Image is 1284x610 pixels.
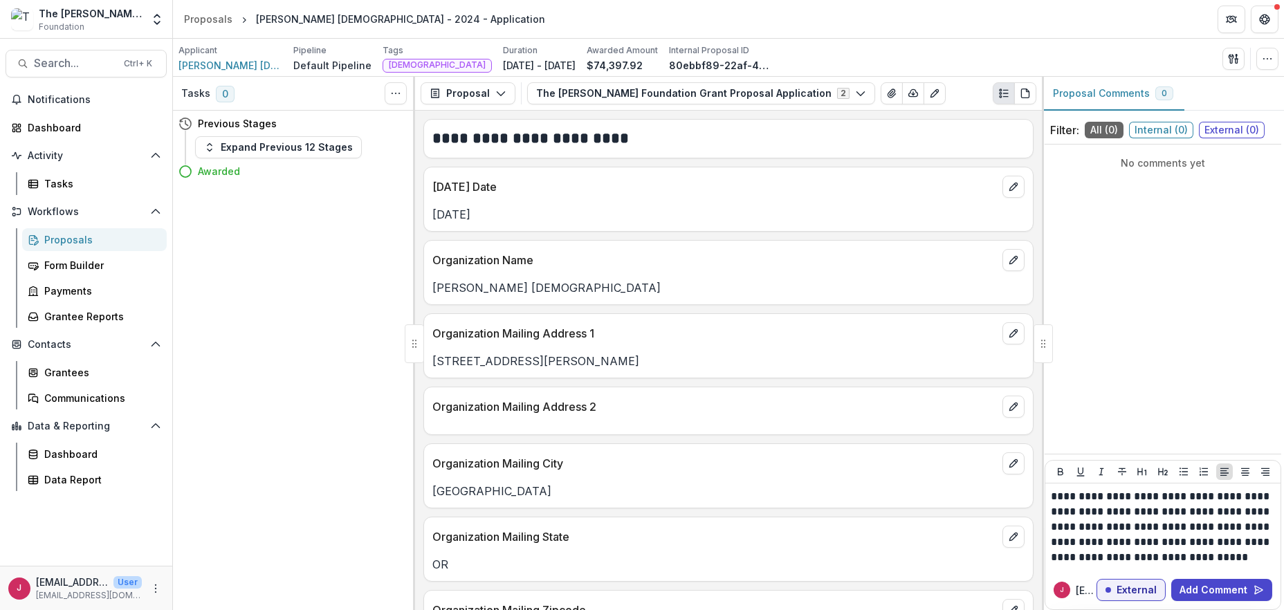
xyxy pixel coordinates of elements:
p: External [1117,584,1157,596]
button: Open Data & Reporting [6,415,167,437]
div: Ctrl + K [121,56,155,71]
button: Proposal [421,82,515,104]
button: edit [1002,396,1025,418]
span: 0 [216,86,235,102]
h3: Tasks [181,88,210,100]
a: [PERSON_NAME] [DEMOGRAPHIC_DATA] [178,58,282,73]
span: Workflows [28,206,145,218]
button: Align Left [1216,463,1233,480]
p: [EMAIL_ADDRESS][DOMAIN_NAME] [36,575,108,589]
a: Proposals [178,9,238,29]
button: Open Contacts [6,333,167,355]
div: Data Report [44,472,156,487]
button: edit [1002,322,1025,344]
p: [GEOGRAPHIC_DATA] [432,483,1025,499]
button: Notifications [6,89,167,111]
span: Internal ( 0 ) [1129,122,1193,138]
nav: breadcrumb [178,9,551,29]
p: [PERSON_NAME] [DEMOGRAPHIC_DATA] [432,279,1025,296]
p: Awarded Amount [587,44,658,57]
div: jcline@bolickfoundation.org [1060,586,1064,593]
button: Open Workflows [6,201,167,223]
button: The [PERSON_NAME] Foundation Grant Proposal Application2 [527,82,875,104]
button: PDF view [1014,82,1036,104]
button: Search... [6,50,167,77]
div: Payments [44,284,156,298]
button: More [147,580,164,597]
span: 0 [1162,89,1167,98]
span: Search... [34,57,116,70]
span: All ( 0 ) [1085,122,1123,138]
a: Communications [22,387,167,409]
button: External [1097,579,1166,601]
button: Ordered List [1195,463,1212,480]
p: 80ebbf89-22af-4b27-9d75-28ede5f208b6 [669,58,773,73]
button: Edit as form [924,82,946,104]
p: Default Pipeline [293,58,372,73]
p: User [113,576,142,589]
button: Bullet List [1175,463,1192,480]
div: Grantee Reports [44,309,156,324]
a: Grantees [22,361,167,384]
span: External ( 0 ) [1199,122,1265,138]
button: Italicize [1093,463,1110,480]
button: Align Right [1257,463,1274,480]
div: jcline@bolickfoundation.org [17,584,22,593]
button: Heading 1 [1134,463,1150,480]
span: Activity [28,150,145,162]
span: Contacts [28,339,145,351]
span: [DEMOGRAPHIC_DATA] [389,60,486,70]
button: edit [1002,526,1025,548]
p: Tags [383,44,403,57]
button: Underline [1072,463,1089,480]
button: Toggle View Cancelled Tasks [385,82,407,104]
div: Proposals [44,232,156,247]
img: The Bolick Foundation [11,8,33,30]
button: Plaintext view [993,82,1015,104]
button: edit [1002,249,1025,271]
h4: Previous Stages [198,116,277,131]
p: Applicant [178,44,217,57]
p: [EMAIL_ADDRESS][DOMAIN_NAME] [1076,583,1097,598]
p: Organization Name [432,252,997,268]
div: [PERSON_NAME] [DEMOGRAPHIC_DATA] - 2024 - Application [256,12,545,26]
a: Form Builder [22,254,167,277]
p: [EMAIL_ADDRESS][DOMAIN_NAME] [36,589,142,602]
p: Pipeline [293,44,327,57]
button: Proposal Comments [1042,77,1184,111]
span: Data & Reporting [28,420,145,432]
button: Align Center [1237,463,1254,480]
a: Dashboard [6,116,167,139]
div: Proposals [184,12,232,26]
button: Expand Previous 12 Stages [195,136,362,158]
a: Payments [22,279,167,302]
div: Dashboard [28,120,156,135]
p: Organization Mailing Address 1 [432,325,997,342]
span: Notifications [28,94,161,106]
button: Heading 2 [1155,463,1171,480]
button: edit [1002,176,1025,198]
p: Organization Mailing City [432,455,997,472]
p: [DATE] [432,206,1025,223]
div: Dashboard [44,447,156,461]
p: $74,397.92 [587,58,643,73]
div: Tasks [44,176,156,191]
button: Add Comment [1171,579,1272,601]
a: Proposals [22,228,167,251]
h4: Awarded [198,164,240,178]
p: Organization Mailing Address 2 [432,398,997,415]
div: The [PERSON_NAME] Foundation [39,6,142,21]
div: Grantees [44,365,156,380]
p: [DATE] Date [432,178,997,195]
button: Bold [1052,463,1069,480]
span: Foundation [39,21,84,33]
button: Get Help [1251,6,1278,33]
button: edit [1002,452,1025,474]
a: Dashboard [22,443,167,465]
button: Open entity switcher [147,6,167,33]
p: No comments yet [1050,156,1276,170]
div: Form Builder [44,258,156,272]
button: View Attached Files [881,82,903,104]
p: OR [432,556,1025,573]
div: Communications [44,391,156,405]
